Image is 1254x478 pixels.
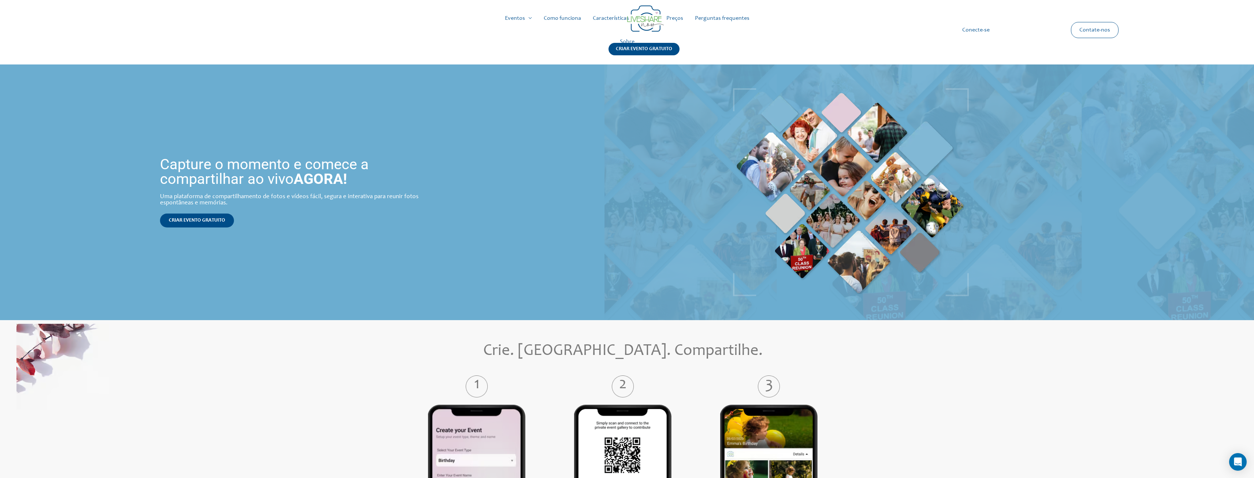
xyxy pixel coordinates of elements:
a: CRIAR EVENTO GRATUITO [160,214,234,227]
font: Sobre [620,39,635,45]
font: Uma plataforma de compartilhamento de fotos e vídeos fácil, segura e interativa para reunir fotos... [160,194,418,206]
a: Sobre [614,30,640,53]
a: Preços [661,7,689,30]
font: Características [593,15,629,21]
img: Cabine de fotos ao vivo [733,88,969,296]
font: Contate-nos [1079,27,1110,33]
font: 1 [474,377,480,393]
nav: Navegação do site [13,7,1241,53]
font: 2 [619,377,626,393]
a: Conecte-se [956,18,996,42]
img: Compartilhamento de fotos online [16,324,109,410]
font: CRIAR EVENTO GRATUITO [169,218,225,223]
font: Como funciona [544,15,581,21]
a: Como funciona [538,7,587,30]
font: 3 [765,377,773,393]
img: Logotipo do LiveShare - Capture e compartilhe memórias de eventos [627,5,664,32]
a: Características [587,7,635,30]
font: AGORA! [294,170,347,188]
a: Contate-nos [1073,22,1116,38]
a: Eventos [499,7,538,30]
div: Abra o Intercom Messenger [1229,453,1247,471]
font: Capture o momento e comece a compartilhar ao vivo [160,156,369,188]
font: Conecte-se [962,27,990,33]
font: Crie. [GEOGRAPHIC_DATA]. Compartilhe. [483,343,763,359]
a: CRIAR EVENTO GRATUITO [609,43,680,64]
font: CRIAR EVENTO GRATUITO [616,47,672,52]
a: Perguntas frequentes [689,7,755,30]
font: Perguntas frequentes [695,15,749,21]
font: Eventos [505,15,525,21]
font: Preços [666,15,683,21]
